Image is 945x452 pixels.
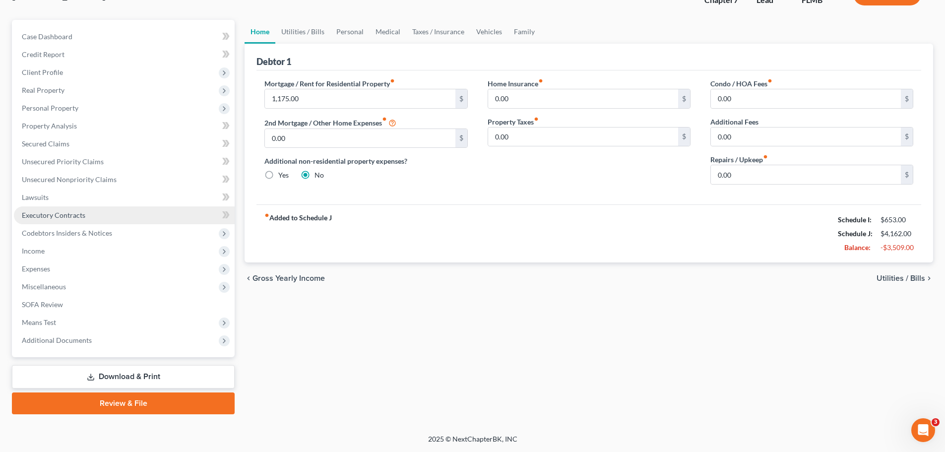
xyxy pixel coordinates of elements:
[710,117,758,127] label: Additional Fees
[881,215,913,225] div: $653.00
[22,86,64,94] span: Real Property
[315,170,324,180] label: No
[538,78,543,83] i: fiber_manual_record
[877,274,925,282] span: Utilities / Bills
[488,117,539,127] label: Property Taxes
[711,128,901,146] input: --
[763,154,768,159] i: fiber_manual_record
[767,78,772,83] i: fiber_manual_record
[22,104,78,112] span: Personal Property
[22,318,56,326] span: Means Test
[252,274,325,282] span: Gross Yearly Income
[12,365,235,388] a: Download & Print
[14,117,235,135] a: Property Analysis
[455,89,467,108] div: $
[14,135,235,153] a: Secured Claims
[901,89,913,108] div: $
[932,418,940,426] span: 3
[534,117,539,122] i: fiber_manual_record
[22,68,63,76] span: Client Profile
[14,189,235,206] a: Lawsuits
[470,20,508,44] a: Vehicles
[264,213,269,218] i: fiber_manual_record
[14,171,235,189] a: Unsecured Nonpriority Claims
[678,128,690,146] div: $
[488,89,678,108] input: --
[22,139,69,148] span: Secured Claims
[22,264,50,273] span: Expenses
[22,32,72,41] span: Case Dashboard
[901,165,913,184] div: $
[710,154,768,165] label: Repairs / Upkeep
[14,206,235,224] a: Executory Contracts
[256,56,291,67] div: Debtor 1
[710,78,772,89] label: Condo / HOA Fees
[245,274,325,282] button: chevron_left Gross Yearly Income
[264,156,467,166] label: Additional non-residential property expenses?
[711,89,901,108] input: --
[508,20,541,44] a: Family
[877,274,933,282] button: Utilities / Bills chevron_right
[22,282,66,291] span: Miscellaneous
[12,392,235,414] a: Review & File
[14,296,235,314] a: SOFA Review
[265,129,455,148] input: --
[881,243,913,253] div: -$3,509.00
[838,229,873,238] strong: Schedule J:
[265,89,455,108] input: --
[370,20,406,44] a: Medical
[275,20,330,44] a: Utilities / Bills
[22,247,45,255] span: Income
[390,78,395,83] i: fiber_manual_record
[22,211,85,219] span: Executory Contracts
[22,300,63,309] span: SOFA Review
[911,418,935,442] iframe: Intercom live chat
[881,229,913,239] div: $4,162.00
[406,20,470,44] a: Taxes / Insurance
[22,157,104,166] span: Unsecured Priority Claims
[488,78,543,89] label: Home Insurance
[14,153,235,171] a: Unsecured Priority Claims
[22,175,117,184] span: Unsecured Nonpriority Claims
[711,165,901,184] input: --
[278,170,289,180] label: Yes
[245,274,252,282] i: chevron_left
[488,128,678,146] input: --
[678,89,690,108] div: $
[330,20,370,44] a: Personal
[382,117,387,122] i: fiber_manual_record
[264,213,332,255] strong: Added to Schedule J
[455,129,467,148] div: $
[190,434,756,452] div: 2025 © NextChapterBK, INC
[22,50,64,59] span: Credit Report
[264,117,396,129] label: 2nd Mortgage / Other Home Expenses
[14,46,235,64] a: Credit Report
[264,78,395,89] label: Mortgage / Rent for Residential Property
[22,336,92,344] span: Additional Documents
[22,122,77,130] span: Property Analysis
[925,274,933,282] i: chevron_right
[22,193,49,201] span: Lawsuits
[22,229,112,237] span: Codebtors Insiders & Notices
[245,20,275,44] a: Home
[838,215,872,224] strong: Schedule I:
[901,128,913,146] div: $
[14,28,235,46] a: Case Dashboard
[844,243,871,252] strong: Balance:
